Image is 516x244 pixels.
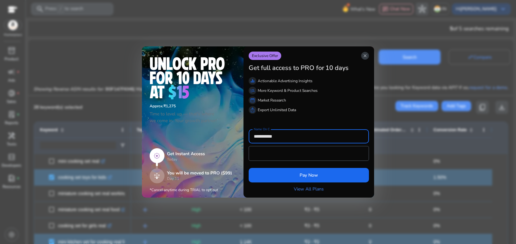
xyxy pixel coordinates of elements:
[258,78,313,84] p: Actionable Advertising Insights
[249,64,324,72] h3: Get full access to PRO for
[254,127,274,132] mat-label: Name On Card
[250,98,255,103] span: storefront
[258,107,296,113] p: Export Unlimited Data
[150,104,236,108] h6: ₹1,275
[150,111,236,124] p: Time to level up — that's where we come in. Your growth partner!
[249,168,369,182] button: Pay Now
[249,52,281,60] p: Exclusive Offer
[250,78,255,83] span: equalizer
[325,64,349,72] h3: 10 days
[300,172,318,179] span: Pay Now
[250,88,255,93] span: manage_search
[294,186,324,192] a: View All Plans
[150,103,164,109] span: Approx.
[250,107,255,112] span: ios_share
[252,147,365,160] iframe: Secure card payment input frame
[258,97,286,103] p: Market Research
[258,88,318,93] p: More Keyword & Product Searches
[362,53,368,58] span: close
